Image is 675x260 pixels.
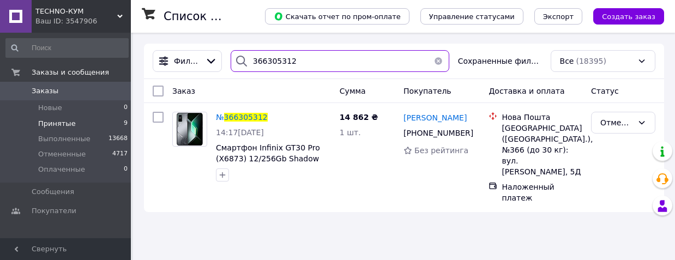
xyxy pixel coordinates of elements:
[38,134,91,144] span: Выполненные
[38,119,76,129] span: Принятые
[224,113,268,122] span: 366305312
[534,8,582,25] button: Экспорт
[112,149,128,159] span: 4717
[38,165,85,174] span: Оплаченные
[420,8,523,25] button: Управление статусами
[32,68,109,77] span: Заказы и сообщения
[231,50,449,72] input: Поиск по номеру заказа, ФИО покупателя, номеру телефона, Email, номеру накладной
[340,128,361,137] span: 1 шт.
[265,8,409,25] button: Скачать отчет по пром-оплате
[543,13,574,21] span: Экспорт
[172,87,195,95] span: Заказ
[35,7,117,16] span: TECHNO-КУМ
[124,165,128,174] span: 0
[600,117,633,129] div: Отменен
[502,123,582,177] div: [GEOGRAPHIC_DATA] ([GEOGRAPHIC_DATA].), №366 (до 30 кг): вул. [PERSON_NAME], 5Д
[176,112,203,146] img: Фото товару
[5,38,129,58] input: Поиск
[32,206,76,216] span: Покупатели
[576,57,606,65] span: (18395)
[32,86,58,96] span: Заказы
[35,16,131,26] div: Ваш ID: 3547906
[32,187,74,197] span: Сообщения
[502,112,582,123] div: Нова Пошта
[124,103,128,113] span: 0
[560,56,574,66] span: Все
[172,112,207,147] a: Фото товару
[38,149,86,159] span: Отмененные
[216,143,320,185] a: Смартфон Infinix GT30 Pro (X6873) 12/256Gb Shadow Ash UA UCRF Гарантия 12 месяцев
[591,87,619,95] span: Статус
[274,11,401,21] span: Скачать отчет по пром-оплате
[174,56,201,66] span: Фильтры
[458,56,542,66] span: Сохраненные фильтры:
[109,134,128,144] span: 13668
[38,103,62,113] span: Новые
[602,13,655,21] span: Создать заказ
[340,87,366,95] span: Сумма
[489,87,564,95] span: Доставка и оплата
[502,182,582,203] div: Наложенный платеж
[216,128,264,137] span: 14:17[DATE]
[216,113,224,122] span: №
[401,125,472,141] div: [PHONE_NUMBER]
[429,13,515,21] span: Управление статусами
[403,112,467,123] a: [PERSON_NAME]
[216,113,268,122] a: №366305312
[403,113,467,122] span: [PERSON_NAME]
[593,8,664,25] button: Создать заказ
[403,87,451,95] span: Покупатель
[164,10,257,23] h1: Список заказов
[340,113,378,122] span: 14 862 ₴
[414,146,468,155] span: Без рейтинга
[427,50,449,72] button: Очистить
[582,11,664,20] a: Создать заказ
[124,119,128,129] span: 9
